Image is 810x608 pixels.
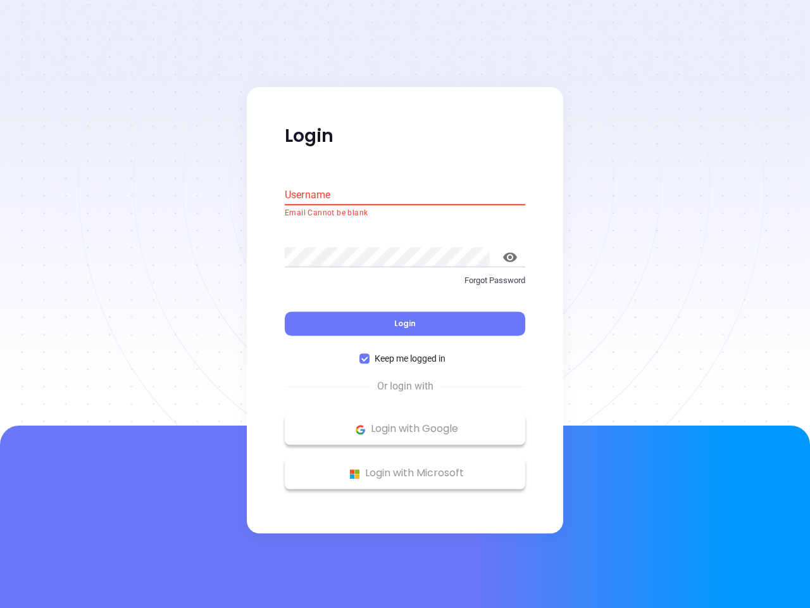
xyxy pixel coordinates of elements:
button: Microsoft Logo Login with Microsoft [285,458,525,490]
button: toggle password visibility [495,242,525,272]
button: Google Logo Login with Google [285,414,525,445]
span: Keep me logged in [370,352,451,366]
img: Microsoft Logo [347,466,363,482]
span: Or login with [371,379,440,395]
img: Google Logo [352,422,368,438]
p: Login with Microsoft [291,464,519,483]
button: Login [285,312,525,336]
p: Login with Google [291,420,519,439]
span: Login [394,319,416,329]
p: Email Cannot be blank [285,207,525,220]
p: Forgot Password [285,274,525,287]
p: Login [285,125,525,148]
a: Forgot Password [285,274,525,297]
